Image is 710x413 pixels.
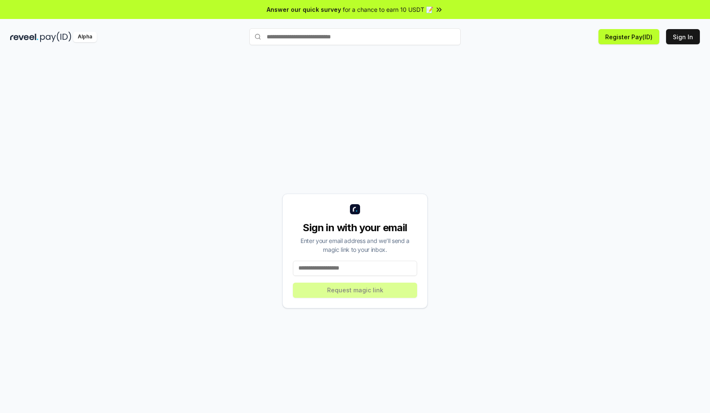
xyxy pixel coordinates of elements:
img: logo_small [350,204,360,214]
button: Register Pay(ID) [598,29,659,44]
img: pay_id [40,32,71,42]
img: reveel_dark [10,32,38,42]
span: Answer our quick survey [267,5,341,14]
div: Enter your email address and we’ll send a magic link to your inbox. [293,236,417,254]
div: Sign in with your email [293,221,417,235]
span: for a chance to earn 10 USDT 📝 [343,5,433,14]
button: Sign In [666,29,700,44]
div: Alpha [73,32,97,42]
